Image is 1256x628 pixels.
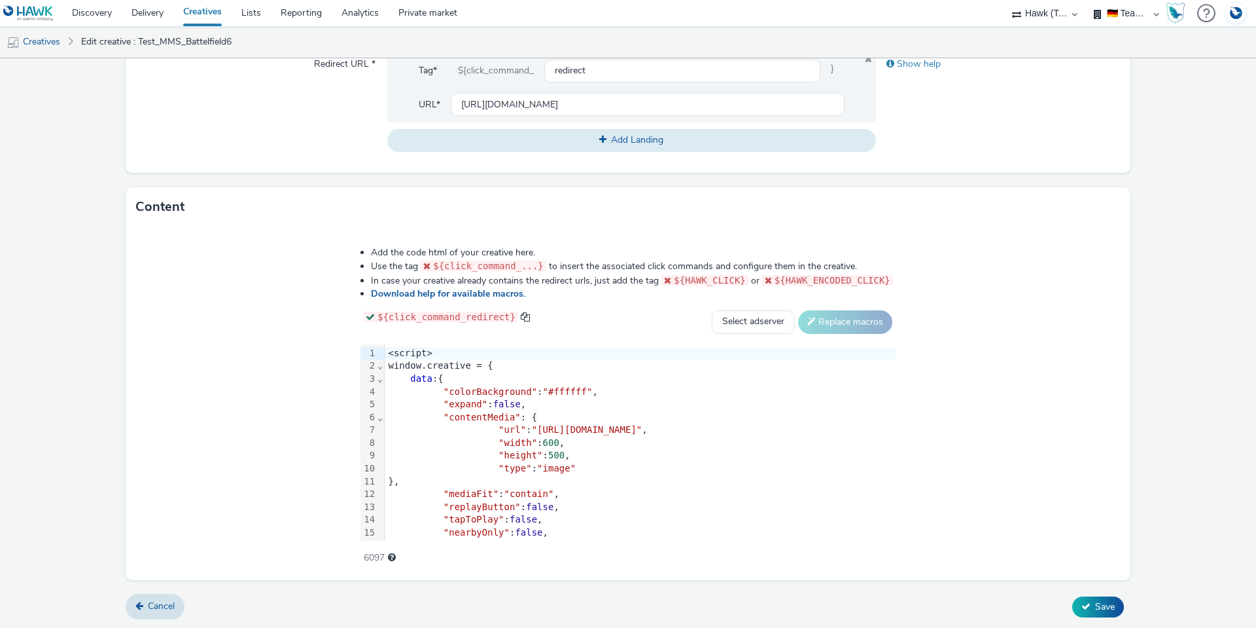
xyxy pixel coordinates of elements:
[385,424,896,437] div: : ,
[360,501,377,514] div: 13
[385,488,896,501] div: : ,
[876,52,1121,76] div: Show help
[1095,600,1115,613] span: Save
[444,514,504,525] span: "tapToPlay"
[75,26,238,58] a: Edit creative : Test_MMS_Battelfield6
[385,437,896,450] div: : ,
[515,527,542,538] span: false
[385,347,896,360] div: <script>
[1072,597,1124,618] button: Save
[385,462,896,475] div: :
[360,373,377,386] div: 3
[364,551,385,564] span: 6097
[444,527,510,538] span: "nearbyOnly"
[543,386,593,397] span: "#ffffff"
[360,513,377,526] div: 14
[385,449,896,462] div: : ,
[444,412,521,422] span: "contentMedia"
[371,246,896,259] li: Add the code html of your creative here.
[498,424,526,435] span: "url"
[510,514,537,525] span: false
[360,475,377,489] div: 11
[360,360,377,373] div: 2
[1226,3,1246,24] img: Account DE
[521,312,530,322] span: copy to clipboard
[360,386,377,399] div: 4
[444,502,521,512] span: "replayButton"
[433,261,544,271] span: ${click_command_...}
[444,540,515,551] span: "soundButton"
[360,437,377,450] div: 8
[148,600,175,612] span: Cancel
[387,129,876,151] button: Add Landing
[532,424,642,435] span: "[URL][DOMAIN_NAME]"
[371,274,896,287] li: In case your creative already contains the redirect urls, just add the tag or
[385,513,896,526] div: : ,
[7,36,20,49] img: mobile
[377,373,383,384] span: Fold line
[377,360,383,371] span: Fold line
[126,594,184,619] a: Cancel
[451,93,845,116] input: url...
[385,475,896,489] div: },
[360,488,377,501] div: 12
[360,449,377,462] div: 9
[377,312,515,322] span: ${click_command_redirect}
[820,59,845,83] span: }
[548,450,565,460] span: 500
[498,450,542,460] span: "height"
[775,275,890,286] span: ${HAWK_ENCODED_CLICK}
[447,59,544,83] div: ${click_command_
[360,424,377,437] div: 7
[498,463,532,473] span: "type"
[1166,3,1191,24] a: Hawk Academy
[360,526,377,540] div: 15
[385,501,896,514] div: : ,
[135,197,184,217] h3: Content
[377,412,383,422] span: Fold line
[521,540,548,551] span: false
[385,373,896,386] div: :{
[493,399,521,409] span: false
[444,386,537,397] span: "colorBackground"
[537,463,576,473] span: "image"
[309,52,381,71] label: Redirect URL *
[1166,3,1185,24] img: Hawk Academy
[360,398,377,411] div: 5
[798,310,892,334] button: Replace macros
[498,437,537,448] span: "width"
[526,502,553,512] span: false
[385,386,896,399] div: : ,
[371,259,896,273] li: Use the tag to insert the associated click commands and configure them in the creative.
[3,5,54,22] img: undefined Logo
[674,275,746,286] span: ${HAWK_CLICK}
[504,489,554,499] span: "contain"
[360,540,377,553] div: 16
[385,360,896,373] div: window.creative = {
[360,411,377,424] div: 6
[360,347,377,360] div: 1
[444,399,487,409] span: "expand"
[611,134,663,146] span: Add Landing
[444,489,498,499] span: "mediaFit"
[360,462,377,475] div: 10
[385,411,896,424] div: : {
[385,540,896,553] div: : ,
[385,526,896,540] div: : ,
[388,551,396,564] div: Maximum recommended length: 3000 characters.
[543,437,559,448] span: 600
[385,398,896,411] div: : ,
[371,287,531,300] a: Download help for available macros.
[410,373,432,384] span: data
